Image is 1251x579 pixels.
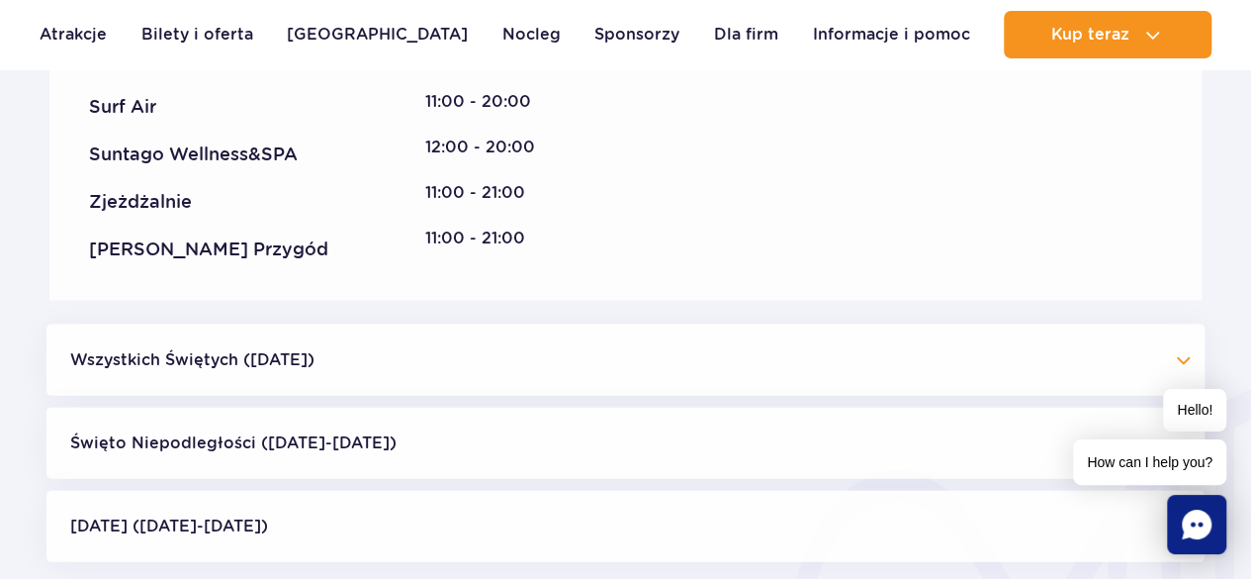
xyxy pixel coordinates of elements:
a: Atrakcje [40,11,107,58]
button: Kup teraz [1004,11,1211,58]
span: Kup teraz [1050,26,1128,44]
div: [PERSON_NAME] Przygód [89,238,356,261]
a: [GEOGRAPHIC_DATA] [287,11,468,58]
a: Informacje i pomoc [812,11,969,58]
span: Hello! [1163,389,1226,432]
a: Sponsorzy [594,11,679,58]
div: Suntago Wellness&SPA [89,143,356,166]
button: [DATE] ([DATE]-[DATE]) [46,491,1205,562]
div: 11:00 - 20:00 [425,91,558,113]
div: 12:00 - 20:00 [425,137,558,158]
button: Święto Niepodległości ([DATE]-[DATE]) [46,408,1205,479]
a: Dla firm [714,11,778,58]
div: 11:00 - 21:00 [425,228,558,249]
div: Surf Air [89,95,356,119]
a: Nocleg [502,11,561,58]
span: How can I help you? [1073,439,1226,485]
div: Zjeżdżalnie [89,190,356,214]
div: 11:00 - 21:00 [425,182,558,204]
a: Bilety i oferta [141,11,253,58]
div: Chat [1167,495,1226,554]
button: Wszystkich Świętych ([DATE]) [46,325,1205,396]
